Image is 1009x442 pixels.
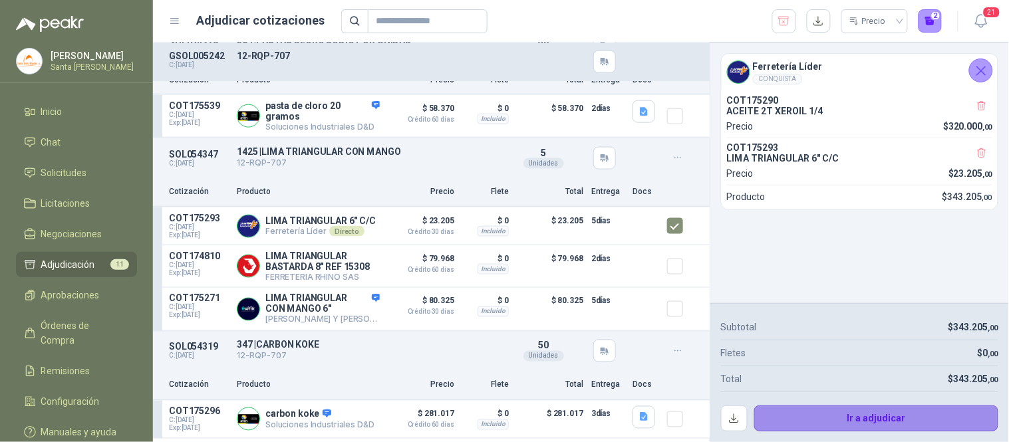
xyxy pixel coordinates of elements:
[948,372,998,386] p: $
[169,425,229,433] span: Exp: [DATE]
[919,9,942,33] button: 2
[478,306,509,317] div: Incluido
[948,191,992,202] span: 343.205
[265,272,380,282] p: FERRETERIA RHINO SAS
[462,100,509,116] p: $ 0
[388,267,454,273] span: Crédito 60 días
[388,100,454,123] p: $ 58.370
[41,364,90,378] span: Remisiones
[727,119,754,134] p: Precio
[16,221,137,247] a: Negociaciones
[237,350,502,363] p: 12-RQP-707
[237,255,259,277] img: Company Logo
[591,100,625,116] p: 2 días
[591,379,625,391] p: Entrega
[169,352,229,360] p: C: [DATE]
[982,193,992,202] span: ,00
[988,324,998,332] span: ,00
[982,170,992,179] span: ,00
[237,340,502,350] p: 347 | CARBON KOKE
[727,142,992,153] p: COT175293
[169,51,229,61] p: GSOL005242
[591,251,625,267] p: 2 días
[633,379,659,391] p: Docs
[329,226,364,237] div: Directo
[237,298,259,320] img: Company Logo
[462,185,509,198] p: Flete
[169,223,229,231] span: C: [DATE]
[727,106,992,116] p: ACEITE 2T XEROIL 1/4
[633,185,659,198] p: Docs
[41,227,102,241] span: Negociaciones
[388,309,454,316] span: Crédito 30 días
[954,322,998,332] span: 343.205
[41,104,63,119] span: Inicio
[462,213,509,229] p: $ 0
[727,166,754,181] p: Precio
[41,166,87,180] span: Solicitudes
[517,379,583,391] p: Total
[265,409,374,421] p: carbon koke
[169,269,229,277] span: Exp: [DATE]
[591,293,625,309] p: 5 días
[237,185,380,198] p: Producto
[169,342,229,352] p: SOL054319
[753,74,803,84] div: CONQUISTA
[517,251,583,282] p: $ 79.968
[16,130,137,155] a: Chat
[462,251,509,267] p: $ 0
[265,100,380,122] p: pasta de cloro 20 gramos
[237,408,259,430] img: Company Logo
[727,189,766,204] p: Producto
[16,160,137,185] a: Solicitudes
[41,135,61,150] span: Chat
[517,213,583,239] p: $ 23.205
[16,16,84,32] img: Logo peakr
[478,114,509,124] div: Incluido
[169,304,229,312] span: C: [DATE]
[948,320,998,334] p: $
[41,288,100,302] span: Aprobaciones
[169,293,229,304] p: COT175271
[237,157,502,169] p: 12-RQP-707
[727,95,992,106] p: COT175290
[388,213,454,235] p: $ 23.205
[753,59,823,74] h4: Ferretería Líder
[954,168,992,179] span: 23.205
[462,406,509,422] p: $ 0
[517,100,583,132] p: $ 58.370
[478,264,509,275] div: Incluido
[169,406,229,417] p: COT175296
[17,49,42,74] img: Company Logo
[265,226,376,237] p: Ferretería Líder
[982,123,992,132] span: ,00
[41,257,95,272] span: Adjudicación
[728,61,750,83] img: Company Logo
[948,121,992,132] span: 320.000
[237,215,259,237] img: Company Logo
[169,61,229,69] p: C: [DATE]
[265,293,380,314] p: LIMA TRIANGULAR CON MANGO 6"
[969,9,993,33] button: 21
[41,394,100,409] span: Configuración
[169,261,229,269] span: C: [DATE]
[16,282,137,308] a: Aprobaciones
[16,313,137,353] a: Órdenes de Compra
[538,340,549,351] span: 50
[754,405,999,432] button: Ir a adjudicar
[265,251,380,272] p: LIMA TRIANGULAR BASTARDA 8" REF 15308
[51,63,134,71] p: Santa [PERSON_NAME]
[16,99,137,124] a: Inicio
[388,406,454,429] p: $ 281.017
[169,417,229,425] span: C: [DATE]
[388,251,454,273] p: $ 79.968
[988,350,998,358] span: ,00
[16,389,137,414] a: Configuración
[517,406,583,433] p: $ 281.017
[388,293,454,316] p: $ 80.325
[591,213,625,229] p: 5 días
[169,100,229,111] p: COT175539
[721,320,757,334] p: Subtotal
[591,406,625,422] p: 3 días
[983,348,998,358] span: 0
